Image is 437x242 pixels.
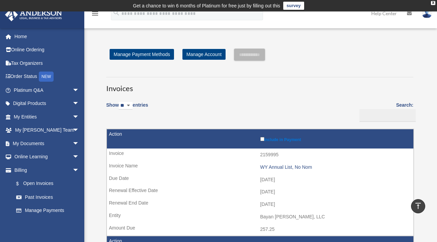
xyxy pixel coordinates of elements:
[5,217,89,231] a: Events Calendar
[3,8,64,21] img: Anderson Advisors Platinum Portal
[5,30,89,43] a: Home
[119,102,133,110] select: Showentries
[260,136,410,142] label: Include in Payment
[72,150,86,164] span: arrow_drop_down
[5,137,89,150] a: My Documentsarrow_drop_down
[182,49,226,60] a: Manage Account
[411,199,425,213] a: vertical_align_top
[110,49,174,60] a: Manage Payment Methods
[107,149,413,161] td: 2159995
[5,163,86,177] a: Billingarrow_drop_down
[5,43,89,57] a: Online Ordering
[72,110,86,124] span: arrow_drop_down
[357,101,413,122] label: Search:
[20,180,23,188] span: $
[107,173,413,186] td: [DATE]
[5,124,89,137] a: My [PERSON_NAME] Teamarrow_drop_down
[39,72,54,82] div: NEW
[5,70,89,84] a: Order StatusNEW
[106,77,413,94] h3: Invoices
[133,2,280,10] div: Get a chance to win 6 months of Platinum for free just by filling out this
[260,164,410,170] div: WY Annual List, No Nom
[72,83,86,97] span: arrow_drop_down
[72,97,86,111] span: arrow_drop_down
[359,109,416,122] input: Search:
[107,223,413,236] td: 257.25
[5,83,89,97] a: Platinum Q&Aarrow_drop_down
[107,211,413,223] td: Bayan [PERSON_NAME], LLC
[107,198,413,211] td: [DATE]
[91,9,99,18] i: menu
[72,137,86,151] span: arrow_drop_down
[9,190,86,204] a: Past Invoices
[72,124,86,137] span: arrow_drop_down
[283,2,304,10] a: survey
[72,163,86,177] span: arrow_drop_down
[5,110,89,124] a: My Entitiesarrow_drop_down
[5,56,89,70] a: Tax Organizers
[5,97,89,110] a: Digital Productsarrow_drop_down
[9,204,86,217] a: Manage Payments
[414,202,422,210] i: vertical_align_top
[107,186,413,198] td: [DATE]
[106,101,148,116] label: Show entries
[9,177,83,191] a: $Open Invoices
[5,150,89,164] a: Online Learningarrow_drop_down
[260,137,264,141] input: Include in Payment
[422,8,432,18] img: User Pic
[431,1,435,5] div: close
[113,9,120,17] i: search
[91,12,99,18] a: menu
